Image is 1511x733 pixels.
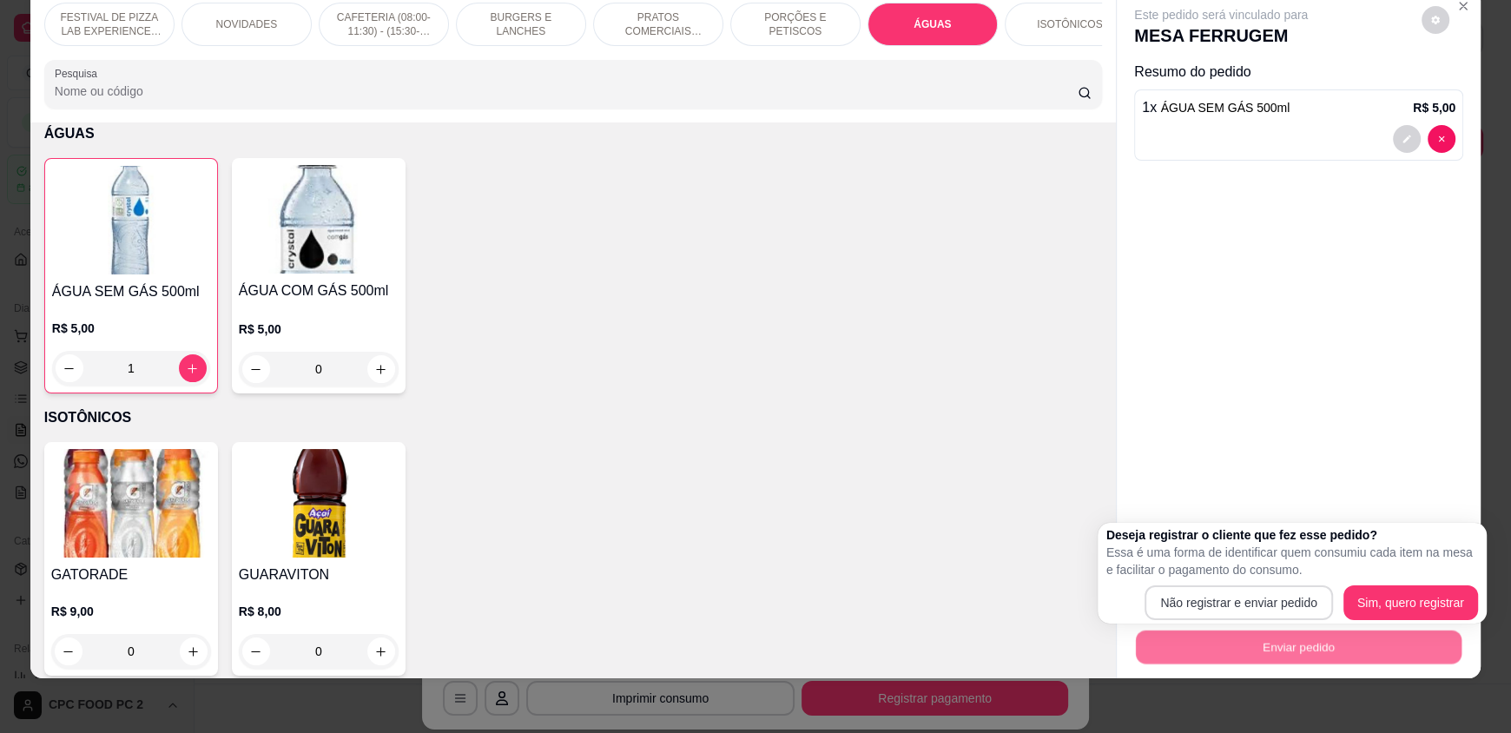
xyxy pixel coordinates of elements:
p: FESTIVAL DE PIZZA LAB EXPERIENCE - PIZZA MÉDIA (serve 1 a 2 pessoas) [59,10,160,38]
p: PORÇÕES E PETISCOS [745,10,846,38]
button: decrease-product-quantity [1393,125,1421,153]
p: PRATOS COMERCIAIS (11:30-15:30) [608,10,709,38]
input: Pesquisa [55,83,1079,100]
button: decrease-product-quantity [56,354,83,382]
img: product-image [52,166,210,274]
p: ISOTÔNICOS [1037,17,1102,31]
button: increase-product-quantity [179,354,207,382]
button: Enviar pedido [1136,630,1462,664]
h4: ÁGUA COM GÁS 500ml [239,281,399,301]
p: Essa é uma forma de identificar quem consumiu cada item na mesa e facilitar o pagamento do consumo. [1106,544,1478,578]
p: BURGERS E LANCHES [471,10,571,38]
p: 1 x [1142,97,1290,118]
p: ÁGUAS [44,123,1102,144]
img: product-image [51,449,211,558]
button: increase-product-quantity [180,637,208,665]
img: product-image [239,165,399,274]
h4: ÁGUA SEM GÁS 500ml [52,281,210,302]
img: product-image [239,449,399,558]
h2: Deseja registrar o cliente que fez esse pedido? [1106,526,1478,544]
button: Sim, quero registrar [1343,585,1478,620]
p: Resumo do pedido [1134,62,1463,83]
p: R$ 5,00 [239,320,399,338]
button: decrease-product-quantity [1428,125,1455,153]
label: Pesquisa [55,66,103,81]
button: decrease-product-quantity [1422,6,1449,34]
p: R$ 5,00 [52,320,210,337]
h4: GATORADE [51,565,211,585]
p: NOVIDADES [215,17,277,31]
p: R$ 9,00 [51,603,211,620]
p: R$ 5,00 [1413,99,1455,116]
button: Não registrar e enviar pedido [1145,585,1333,620]
button: decrease-product-quantity [55,637,82,665]
p: MESA FERRUGEM [1134,23,1308,48]
p: CAFETERIA (08:00-11:30) - (15:30-18:00) [333,10,434,38]
p: ÁGUAS [914,17,951,31]
button: decrease-product-quantity [242,355,270,383]
h4: GUARAVITON [239,565,399,585]
p: R$ 8,00 [239,603,399,620]
p: ISOTÔNICOS [44,407,1102,428]
span: ÁGUA SEM GÁS 500ml [1161,101,1290,115]
button: increase-product-quantity [367,355,395,383]
button: decrease-product-quantity [242,637,270,665]
p: Este pedido será vinculado para [1134,6,1308,23]
button: increase-product-quantity [367,637,395,665]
